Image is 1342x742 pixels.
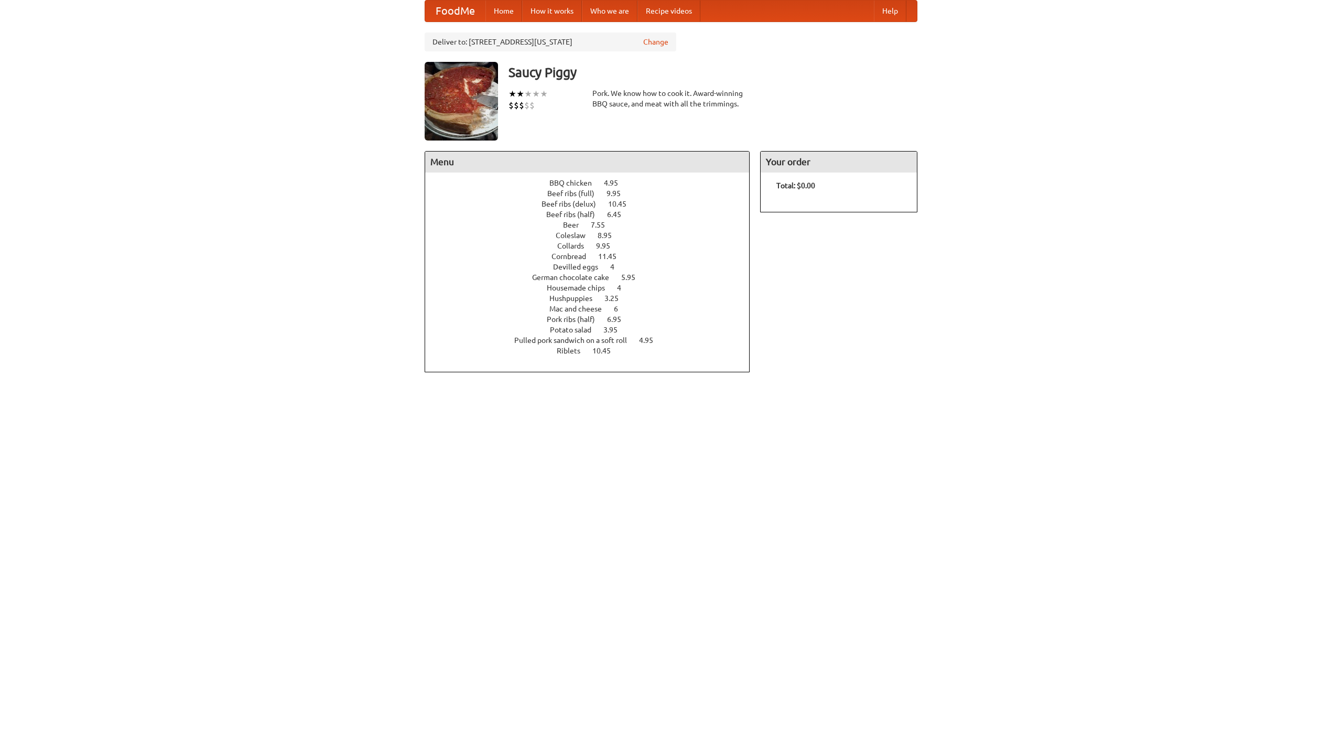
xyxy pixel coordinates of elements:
span: 10.45 [592,347,621,355]
a: Pulled pork sandwich on a soft roll 4.95 [514,336,673,345]
span: 8.95 [598,231,622,240]
a: Devilled eggs 4 [553,263,634,271]
span: 3.95 [603,326,628,334]
a: FoodMe [425,1,485,21]
div: Pork. We know how to cook it. Award-winning BBQ sauce, and meat with all the trimmings. [592,88,750,109]
span: 6.45 [607,210,632,219]
span: 6.95 [607,315,632,324]
span: 5.95 [621,273,646,282]
a: German chocolate cake 5.95 [532,273,655,282]
a: Riblets 10.45 [557,347,630,355]
span: 9.95 [607,189,631,198]
span: Coleslaw [556,231,596,240]
a: Pork ribs (half) 6.95 [547,315,641,324]
a: Beef ribs (full) 9.95 [547,189,640,198]
a: Who we are [582,1,637,21]
h4: Menu [425,152,749,173]
span: BBQ chicken [549,179,602,187]
li: ★ [532,88,540,100]
a: Beer 7.55 [563,221,624,229]
span: Housemade chips [547,284,615,292]
h4: Your order [761,152,917,173]
span: 11.45 [598,252,627,261]
span: 6 [614,305,629,313]
a: Mac and cheese 6 [549,305,637,313]
span: Cornbread [551,252,597,261]
li: ★ [508,88,516,100]
img: angular.jpg [425,62,498,141]
span: 9.95 [596,242,621,250]
span: Riblets [557,347,591,355]
a: Home [485,1,522,21]
span: 7.55 [591,221,615,229]
span: 4 [617,284,632,292]
li: ★ [540,88,548,100]
span: Devilled eggs [553,263,609,271]
span: Hushpuppies [549,294,603,303]
li: $ [529,100,535,111]
a: Hushpuppies 3.25 [549,294,638,303]
li: ★ [516,88,524,100]
b: Total: $0.00 [776,181,815,190]
a: Housemade chips 4 [547,284,641,292]
span: Beef ribs (delux) [542,200,607,208]
a: Beef ribs (half) 6.45 [546,210,641,219]
span: Mac and cheese [549,305,612,313]
a: Change [643,37,668,47]
li: $ [514,100,519,111]
li: $ [524,100,529,111]
span: 4.95 [604,179,629,187]
span: 4.95 [639,336,664,345]
a: Collards 9.95 [557,242,630,250]
span: 3.25 [604,294,629,303]
span: Beef ribs (full) [547,189,605,198]
li: ★ [524,88,532,100]
a: Help [874,1,906,21]
a: Coleslaw 8.95 [556,231,631,240]
a: Beef ribs (delux) 10.45 [542,200,646,208]
a: How it works [522,1,582,21]
span: German chocolate cake [532,273,620,282]
li: $ [519,100,524,111]
a: Recipe videos [637,1,700,21]
div: Deliver to: [STREET_ADDRESS][US_STATE] [425,33,676,51]
span: 4 [610,263,625,271]
span: Potato salad [550,326,602,334]
a: Cornbread 11.45 [551,252,636,261]
span: Beer [563,221,589,229]
span: Pulled pork sandwich on a soft roll [514,336,637,345]
a: BBQ chicken 4.95 [549,179,637,187]
h3: Saucy Piggy [508,62,917,83]
a: Potato salad 3.95 [550,326,637,334]
span: Beef ribs (half) [546,210,605,219]
span: Collards [557,242,594,250]
span: 10.45 [608,200,637,208]
li: $ [508,100,514,111]
span: Pork ribs (half) [547,315,605,324]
